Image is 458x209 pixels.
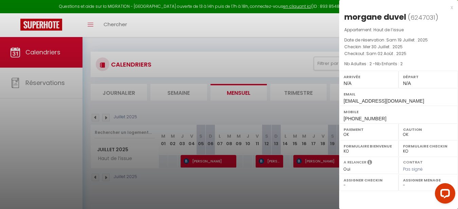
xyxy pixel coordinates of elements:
[403,159,423,164] label: Contrat
[403,126,454,133] label: Caution
[344,27,453,33] p: Appartement :
[408,13,438,22] span: ( )
[344,61,403,67] span: Nb Adultes : 2 -
[366,51,406,56] span: Sam 02 Août . 2025
[410,13,435,22] span: 6247031
[403,73,454,80] label: Départ
[344,50,453,57] p: Checkout :
[344,108,454,115] label: Mobile
[429,180,458,209] iframe: LiveChat chat widget
[344,126,394,133] label: Paiement
[344,159,366,165] label: A relancer
[344,91,454,98] label: Email
[386,37,428,43] span: Sam 19 Juillet . 2025
[344,116,386,121] span: [PHONE_NUMBER]
[344,73,394,80] label: Arrivée
[373,27,404,33] span: Haut de l’issue
[344,98,424,104] span: [EMAIL_ADDRESS][DOMAIN_NAME]
[344,12,406,22] div: morgane duvel
[344,81,351,86] span: N/A
[339,3,453,12] div: x
[344,143,394,150] label: Formulaire Bienvenue
[344,37,453,43] p: Date de réservation :
[375,61,403,67] span: Nb Enfants : 2
[403,166,423,172] span: Pas signé
[403,177,454,184] label: Assigner Menage
[403,81,411,86] span: N/A
[344,177,394,184] label: Assigner Checkin
[344,43,453,50] p: Checkin :
[367,159,372,167] i: Sélectionner OUI si vous souhaiter envoyer les séquences de messages post-checkout
[403,143,454,150] label: Formulaire Checkin
[363,44,403,50] span: Mer 30 Juillet . 2025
